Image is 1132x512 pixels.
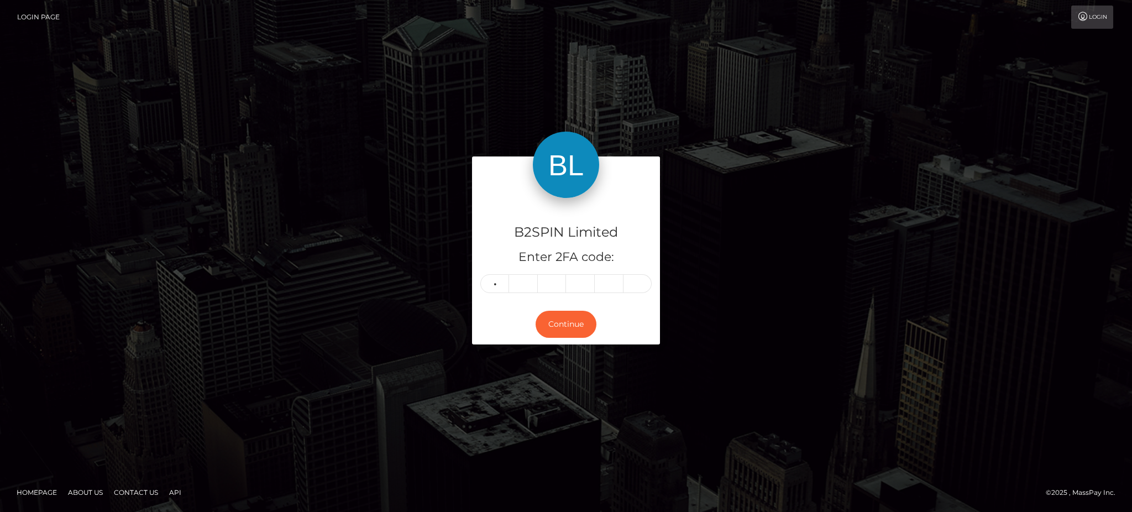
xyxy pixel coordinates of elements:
button: Continue [536,311,596,338]
a: Contact Us [109,484,163,501]
a: Homepage [12,484,61,501]
img: B2SPIN Limited [533,132,599,198]
a: API [165,484,186,501]
a: Login [1071,6,1113,29]
div: © 2025 , MassPay Inc. [1046,487,1124,499]
a: Login Page [17,6,60,29]
h5: Enter 2FA code: [480,249,652,266]
a: About Us [64,484,107,501]
h4: B2SPIN Limited [480,223,652,242]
